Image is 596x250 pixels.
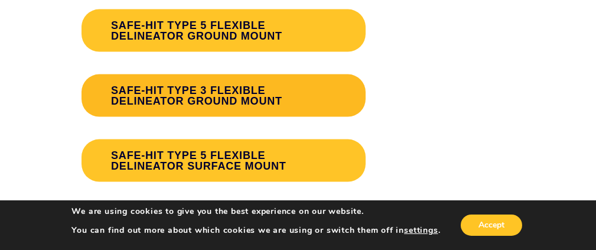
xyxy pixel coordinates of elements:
[461,215,522,236] button: Accept
[71,225,440,236] p: You can find out more about which cookies we are using or switch them off in .
[71,206,440,217] p: We are using cookies to give you the best experience on our website.
[82,139,366,182] a: SAFE-HIT TYPE 5 FLEXIBLE DELINEATOR SURFACE MOUNT
[404,225,438,236] button: settings
[82,9,366,52] a: SAFE-HIT TYPE 5 FLEXIBLE DELINEATOR GROUND MOUNT
[82,74,366,117] a: SAFE-HIT TYPE 3 FLEXIBLE DELINEATOR GROUND MOUNT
